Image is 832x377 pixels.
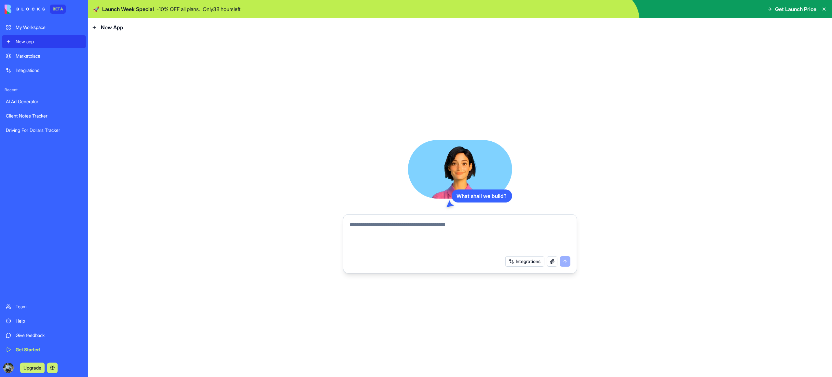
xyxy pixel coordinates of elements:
div: BETA [50,5,66,14]
div: Close [112,10,124,22]
img: Profile image for Shelly [76,10,89,23]
a: Integrations [2,64,86,77]
p: Only 38 hours left [203,5,240,13]
div: New app [16,38,82,45]
button: Messages [43,203,87,229]
a: Get Started [2,343,86,356]
div: What shall we build? [452,189,512,202]
div: My Workspace [16,24,82,31]
a: AI Ad Generator [2,95,86,108]
button: Integrations [505,256,544,267]
p: How can we help? [13,57,117,68]
div: Marketplace [16,53,82,59]
div: Integrations [16,67,82,74]
div: Team [16,303,82,310]
span: Help [103,219,114,224]
button: Help [87,203,130,229]
a: Client Notes Tracker [2,109,86,122]
span: Launch Week Special [102,5,154,13]
a: Team [2,300,86,313]
img: ACg8ocJNHXTW_YLYpUavmfs3syqsdHTtPnhfTho5TN6JEWypo_6Vv8rXJA=s96-c [3,363,14,373]
a: New app [2,35,86,48]
div: Tickets [13,122,109,129]
a: Help [2,314,86,328]
span: Messages [54,219,76,224]
a: Give feedback [2,329,86,342]
span: Home [14,219,29,224]
span: Recent [2,87,86,92]
div: Give feedback [16,332,82,339]
p: Hi [PERSON_NAME] [13,46,117,57]
div: AI Ad Generator [6,98,82,105]
a: BETA [5,5,66,14]
span: Get Launch Price [775,5,816,13]
div: FAQ [13,159,109,166]
a: Driving For Dollars Tracker [2,124,86,137]
button: Search for help [9,141,121,154]
button: Upgrade [20,363,45,373]
div: Create a ticket [13,110,117,117]
p: - 10 % OFF all plans. [157,5,200,13]
a: Upgrade [20,364,45,371]
img: logo [5,5,45,14]
div: Client Notes Tracker [6,113,82,119]
span: New App [101,23,123,31]
div: Send us a messageWe'll be back online [DATE] [7,77,124,102]
span: Search for help [13,144,53,151]
span: 🚀 [93,5,100,13]
div: Help [16,318,82,324]
div: We'll be back online [DATE] [13,89,109,96]
div: Get Started [16,346,82,353]
a: Marketplace [2,49,86,63]
div: Driving For Dollars Tracker [6,127,82,133]
div: FAQ [9,157,121,169]
div: Send us a message [13,82,109,89]
a: My Workspace [2,21,86,34]
img: logo [13,12,21,23]
div: Tickets [9,120,121,132]
img: Profile image for Michal [89,10,102,23]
